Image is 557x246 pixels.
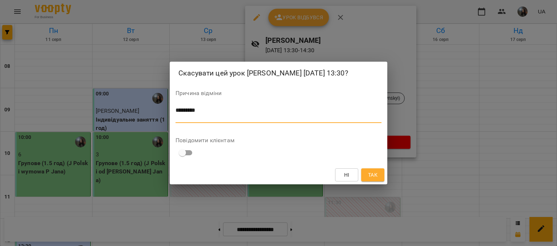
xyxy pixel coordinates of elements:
button: Так [361,168,384,181]
span: Так [368,171,377,179]
label: Причина відміни [176,90,381,96]
span: Ні [344,171,350,179]
button: Ні [335,168,358,181]
label: Повідомити клієнтам [176,138,381,143]
h2: Скасувати цей урок [PERSON_NAME] [DATE] 13:30? [178,67,379,79]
